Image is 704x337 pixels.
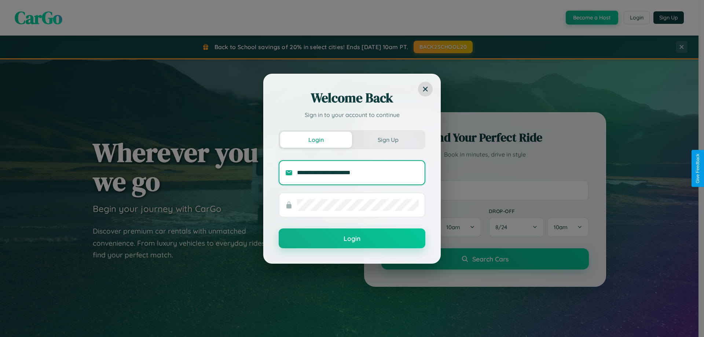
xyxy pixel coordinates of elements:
[352,132,424,148] button: Sign Up
[280,132,352,148] button: Login
[695,154,700,183] div: Give Feedback
[279,89,425,107] h2: Welcome Back
[279,110,425,119] p: Sign in to your account to continue
[279,228,425,248] button: Login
